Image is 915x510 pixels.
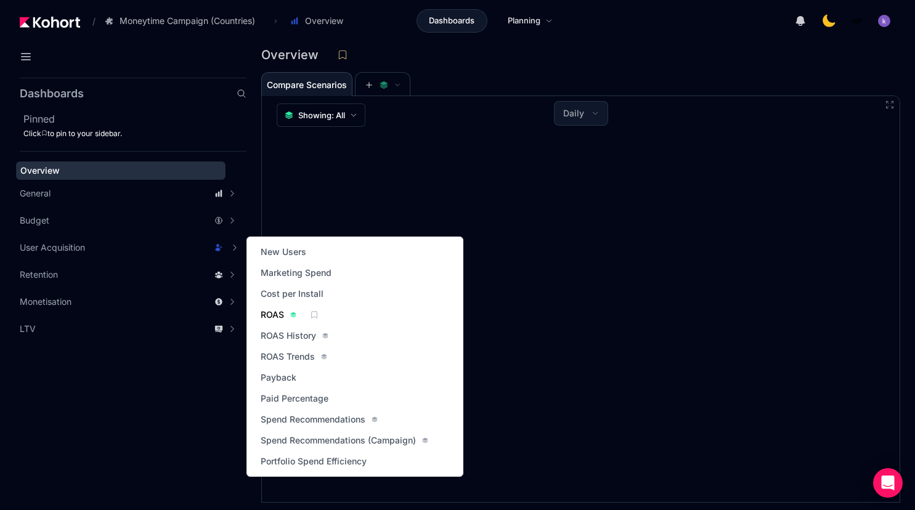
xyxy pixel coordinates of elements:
[257,285,327,302] a: Cost per Install
[257,243,310,261] a: New Users
[257,327,332,344] a: ROAS History
[20,17,80,28] img: Kohort logo
[555,102,608,125] button: Daily
[257,453,370,470] a: Portfolio Spend Efficiency
[261,330,316,342] span: ROAS History
[272,16,280,26] span: ›
[23,129,246,139] div: Click to pin to your sidebar.
[20,88,84,99] h2: Dashboards
[98,10,268,31] button: Moneytime Campaign (Countries)
[277,103,365,127] button: Showing: All
[261,434,416,447] span: Spend Recommendations (Campaign)
[261,392,328,405] span: Paid Percentage
[305,15,343,27] span: Overview
[257,348,331,365] a: ROAS Trends
[261,246,306,258] span: New Users
[257,264,335,281] a: Marketing Spend
[20,214,49,227] span: Budget
[873,468,903,498] div: Open Intercom Messenger
[508,15,540,27] span: Planning
[20,323,36,335] span: LTV
[261,350,315,363] span: ROAS Trends
[298,109,345,121] span: Showing: All
[257,306,300,323] a: ROAS
[495,9,566,33] a: Planning
[563,107,584,119] span: Daily
[257,390,332,407] a: Paid Percentage
[261,288,323,300] span: Cost per Install
[429,15,474,27] span: Dashboards
[261,309,284,321] span: ROAS
[20,187,51,200] span: General
[261,413,365,426] span: Spend Recommendations
[261,371,296,384] span: Payback
[851,15,863,27] img: logo_MoneyTimeLogo_1_20250619094856634230.png
[20,296,71,308] span: Monetisation
[885,100,895,110] button: Fullscreen
[261,49,326,61] h3: Overview
[120,15,255,27] span: Moneytime Campaign (Countries)
[16,161,226,180] a: Overview
[257,432,432,449] a: Spend Recommendations (Campaign)
[23,111,246,126] h2: Pinned
[417,9,487,33] a: Dashboards
[20,241,85,254] span: User Acquisition
[267,81,347,89] span: Compare Scenarios
[257,411,381,428] a: Spend Recommendations
[261,455,367,467] span: Portfolio Spend Efficiency
[20,269,58,281] span: Retention
[257,369,300,386] a: Payback
[283,10,356,31] button: Overview
[83,15,96,28] span: /
[20,165,60,176] span: Overview
[261,267,331,279] span: Marketing Spend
